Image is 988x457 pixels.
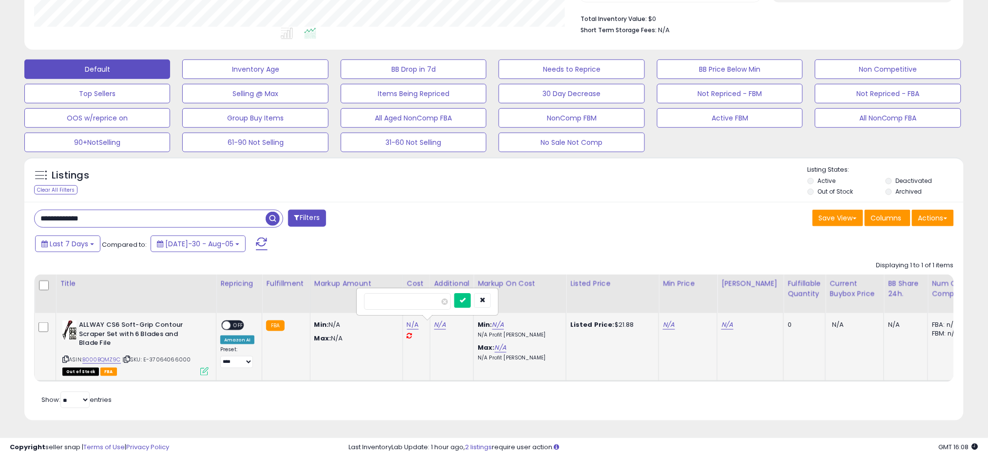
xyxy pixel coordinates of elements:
[474,275,566,313] th: The percentage added to the cost of goods (COGS) that forms the calculator for Min & Max prices.
[341,60,486,79] button: BB Drop in 7d
[182,60,328,79] button: Inventory Age
[288,210,326,227] button: Filters
[830,278,880,299] div: Current Buybox Price
[266,278,306,289] div: Fulfillment
[341,84,486,103] button: Items Being Repriced
[60,278,212,289] div: Title
[813,210,863,226] button: Save View
[126,442,169,452] a: Privacy Policy
[663,320,675,330] a: N/A
[912,210,954,226] button: Actions
[220,278,258,289] div: Repricing
[407,278,426,289] div: Cost
[818,177,836,185] label: Active
[62,368,99,376] span: All listings that are currently out of stock and unavailable for purchase on Amazon
[349,443,978,452] div: Last InventoryLab Update: 1 hour ago, require user action.
[52,169,89,182] h5: Listings
[721,320,733,330] a: N/A
[658,25,670,35] span: N/A
[478,332,559,338] p: N/A Profit [PERSON_NAME]
[165,239,233,249] span: [DATE]-30 - Aug-05
[871,213,902,223] span: Columns
[62,320,77,340] img: 4174JBo1TjL._SL40_.jpg
[932,320,964,329] div: FBA: n/a
[24,133,170,152] button: 90+NotSelling
[657,60,803,79] button: BB Price Below Min
[231,321,246,330] span: OFF
[888,278,924,299] div: BB Share 24h.
[888,320,920,329] div: N/A
[79,320,197,350] b: ALLWAY CS6 Soft-Grip Contour Scraper Set with 6 Blades and Blade File
[314,320,395,329] p: N/A
[407,320,419,330] a: N/A
[35,236,100,252] button: Last 7 Days
[581,15,647,23] b: Total Inventory Value:
[788,278,821,299] div: Fulfillable Quantity
[434,320,446,330] a: N/A
[876,261,954,270] div: Displaying 1 to 1 of 1 items
[895,177,932,185] label: Deactivated
[478,278,562,289] div: Markup on Cost
[492,320,504,330] a: N/A
[581,26,657,34] b: Short Term Storage Fees:
[100,368,117,376] span: FBA
[34,185,77,195] div: Clear All Filters
[41,395,112,404] span: Show: entries
[102,240,147,249] span: Compared to:
[581,12,947,24] li: $0
[50,239,88,249] span: Last 7 Days
[82,356,121,364] a: B000BQMZ9C
[465,442,492,452] a: 2 listings
[815,60,961,79] button: Non Competitive
[932,329,964,338] div: FBM: n/a
[266,320,284,331] small: FBA
[818,187,853,196] label: Out of Stock
[808,165,964,175] p: Listing States:
[314,278,399,289] div: Markup Amount
[570,320,651,329] div: $21.88
[314,320,329,329] strong: Min:
[220,346,254,368] div: Preset:
[314,334,395,343] p: N/A
[815,84,961,103] button: Not Repriced - FBA
[499,133,644,152] button: No Sale Not Comp
[478,355,559,361] p: N/A Profit [PERSON_NAME]
[478,320,492,329] b: Min:
[220,336,254,344] div: Amazon AI
[122,356,191,363] span: | SKU: E-37064066000
[815,108,961,128] button: All NonComp FBA
[24,60,170,79] button: Default
[151,236,246,252] button: [DATE]-30 - Aug-05
[570,320,615,329] b: Listed Price:
[657,84,803,103] button: Not Repriced - FBM
[341,108,486,128] button: All Aged NonComp FBA
[478,343,495,352] b: Max:
[499,84,644,103] button: 30 Day Decrease
[182,133,328,152] button: 61-90 Not Selling
[24,84,170,103] button: Top Sellers
[495,343,506,353] a: N/A
[788,320,818,329] div: 0
[62,320,209,375] div: ASIN:
[663,278,713,289] div: Min Price
[83,442,125,452] a: Terms of Use
[314,334,331,343] strong: Max:
[182,84,328,103] button: Selling @ Max
[24,108,170,128] button: OOS w/reprice on
[895,187,922,196] label: Archived
[499,60,644,79] button: Needs to Reprice
[939,442,978,452] span: 2025-08-13 16:08 GMT
[865,210,911,226] button: Columns
[10,443,169,452] div: seller snap | |
[570,278,655,289] div: Listed Price
[434,278,470,299] div: Additional Cost
[657,108,803,128] button: Active FBM
[832,320,844,329] span: N/A
[341,133,486,152] button: 31-60 Not Selling
[932,278,968,299] div: Num of Comp.
[10,442,45,452] strong: Copyright
[499,108,644,128] button: NonComp FBM
[182,108,328,128] button: Group Buy Items
[721,278,779,289] div: [PERSON_NAME]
